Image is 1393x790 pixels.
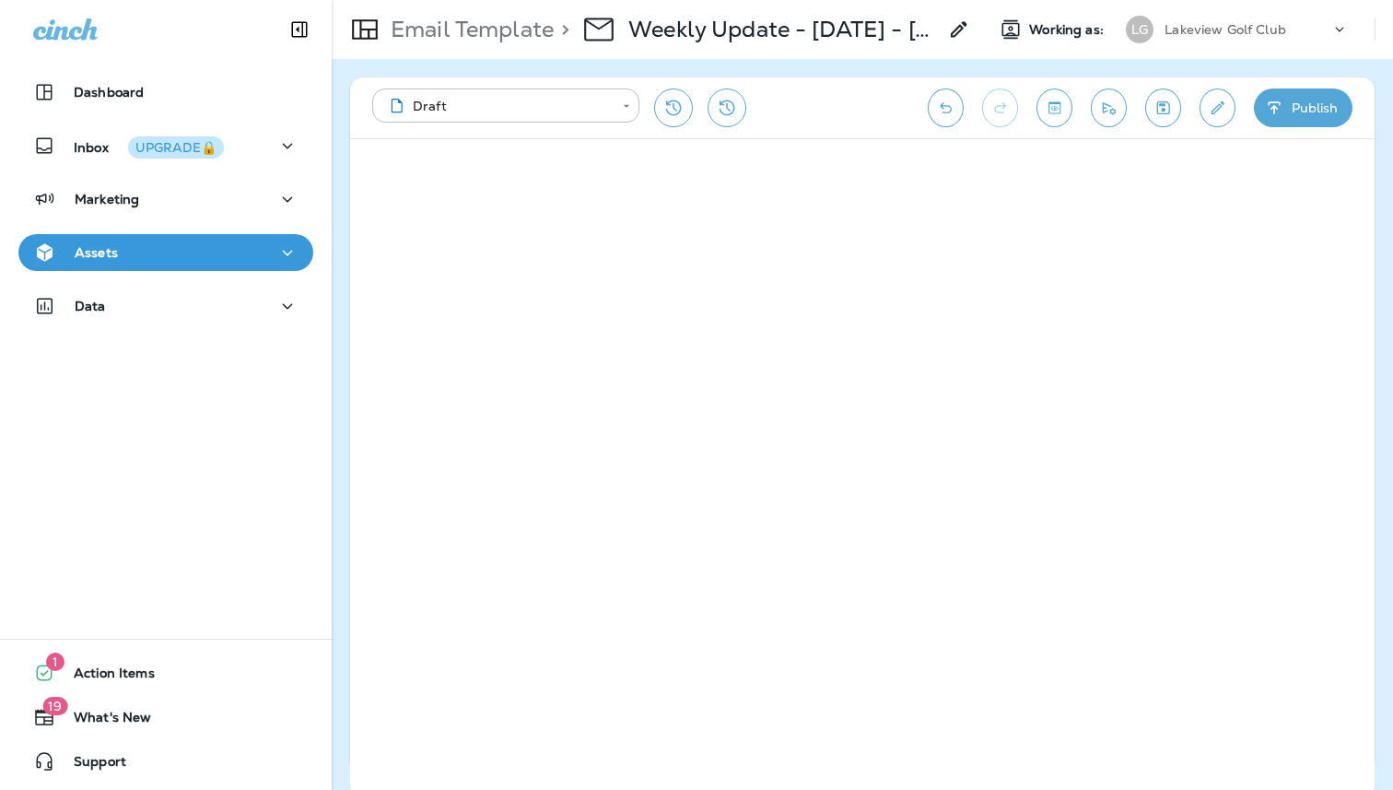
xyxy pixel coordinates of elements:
button: UPGRADE🔒 [128,136,224,159]
button: Assets [18,234,313,271]
button: InboxUPGRADE🔒 [18,127,313,164]
button: Save [1145,88,1181,127]
button: Dashboard [18,74,313,111]
div: LG [1126,16,1153,43]
button: Restore from previous version [654,88,693,127]
span: 19 [42,697,67,715]
button: Collapse Sidebar [274,11,325,48]
p: Marketing [75,192,139,206]
button: Edit details [1200,88,1235,127]
button: Undo [928,88,964,127]
button: Publish [1254,88,1352,127]
p: Weekly Update - [DATE] - [GEOGRAPHIC_DATA] [628,16,937,43]
button: Data [18,288,313,324]
div: UPGRADE🔒 [135,141,217,154]
div: Draft [385,97,610,115]
p: Email Template [383,16,554,43]
button: View Changelog [708,88,746,127]
button: 19What's New [18,699,313,736]
button: Toggle preview [1036,88,1072,127]
span: Working as: [1029,22,1107,38]
div: Weekly Update - 9/3/25 - Lakeview [628,16,937,43]
span: What's New [55,710,151,732]
button: Marketing [18,181,313,218]
button: Send test email [1091,88,1127,127]
p: Assets [75,245,118,260]
span: Support [55,754,126,776]
p: Lakeview Golf Club [1165,22,1286,37]
button: 1Action Items [18,654,313,691]
p: > [554,16,569,43]
span: Action Items [55,666,155,688]
p: Inbox [74,136,224,156]
p: Dashboard [74,85,144,100]
p: Data [75,299,106,313]
span: 1 [46,653,64,671]
button: Support [18,743,313,780]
